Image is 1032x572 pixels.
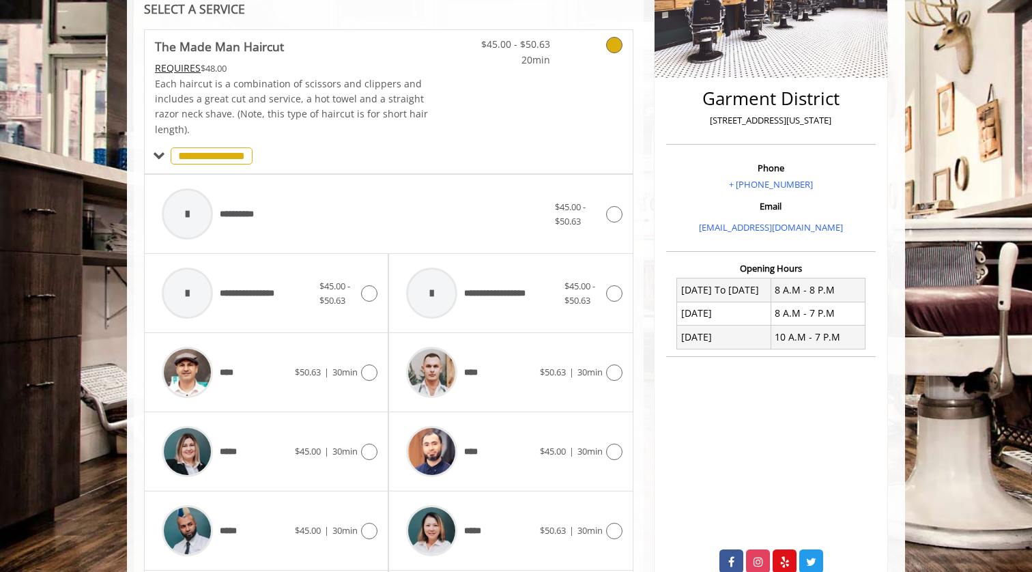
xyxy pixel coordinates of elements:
[569,445,574,457] span: |
[677,326,771,349] td: [DATE]
[670,201,872,211] h3: Email
[324,445,329,457] span: |
[771,326,865,349] td: 10 A.M - 7 P.M
[540,445,566,457] span: $45.00
[332,524,358,537] span: 30min
[670,163,872,173] h3: Phone
[666,263,876,273] h3: Opening Hours
[577,445,603,457] span: 30min
[670,113,872,128] p: [STREET_ADDRESS][US_STATE]
[577,524,603,537] span: 30min
[332,366,358,378] span: 30min
[324,524,329,537] span: |
[295,445,321,457] span: $45.00
[319,280,350,306] span: $45.00 - $50.63
[155,61,201,74] span: This service needs some Advance to be paid before we block your appointment
[569,366,574,378] span: |
[729,178,813,190] a: + [PHONE_NUMBER]
[564,280,595,306] span: $45.00 - $50.63
[155,61,429,76] div: $48.00
[771,302,865,325] td: 8 A.M - 7 P.M
[540,524,566,537] span: $50.63
[295,524,321,537] span: $45.00
[470,53,550,68] span: 20min
[771,278,865,302] td: 8 A.M - 8 P.M
[699,221,843,233] a: [EMAIL_ADDRESS][DOMAIN_NAME]
[470,37,550,52] span: $45.00 - $50.63
[677,302,771,325] td: [DATE]
[569,524,574,537] span: |
[677,278,771,302] td: [DATE] To [DATE]
[555,201,586,227] span: $45.00 - $50.63
[155,77,428,136] span: Each haircut is a combination of scissors and clippers and includes a great cut and service, a ho...
[144,3,633,16] div: SELECT A SERVICE
[540,366,566,378] span: $50.63
[577,366,603,378] span: 30min
[155,37,284,56] b: The Made Man Haircut
[295,366,321,378] span: $50.63
[324,366,329,378] span: |
[670,89,872,109] h2: Garment District
[332,445,358,457] span: 30min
